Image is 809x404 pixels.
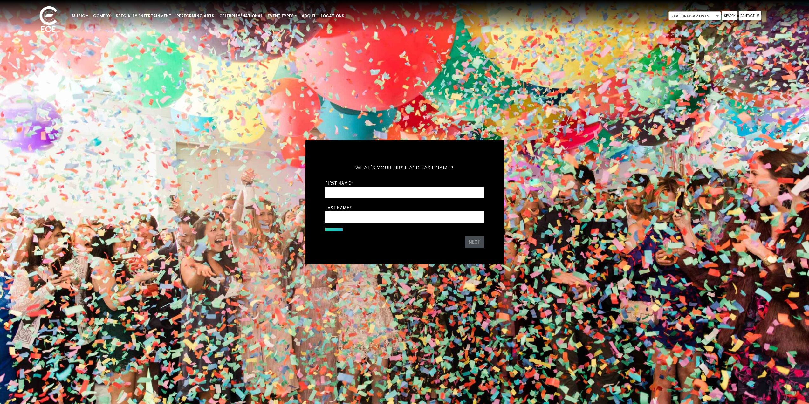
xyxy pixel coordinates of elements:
a: Celebrity/National [217,10,265,21]
span: Featured Artists [669,12,721,21]
a: About [299,10,318,21]
a: Specialty Entertainment [113,10,174,21]
a: Locations [318,10,347,21]
a: Performing Arts [174,10,217,21]
a: Contact Us [739,11,761,20]
a: Music [69,10,91,21]
a: Event Types [265,10,299,21]
a: Search [722,11,737,20]
span: Featured Artists [668,11,721,20]
a: Comedy [91,10,113,21]
h5: What's your first and last name? [325,156,484,179]
label: Last Name [325,205,352,210]
img: ece_new_logo_whitev2-1.png [32,4,64,35]
label: First Name [325,180,353,186]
